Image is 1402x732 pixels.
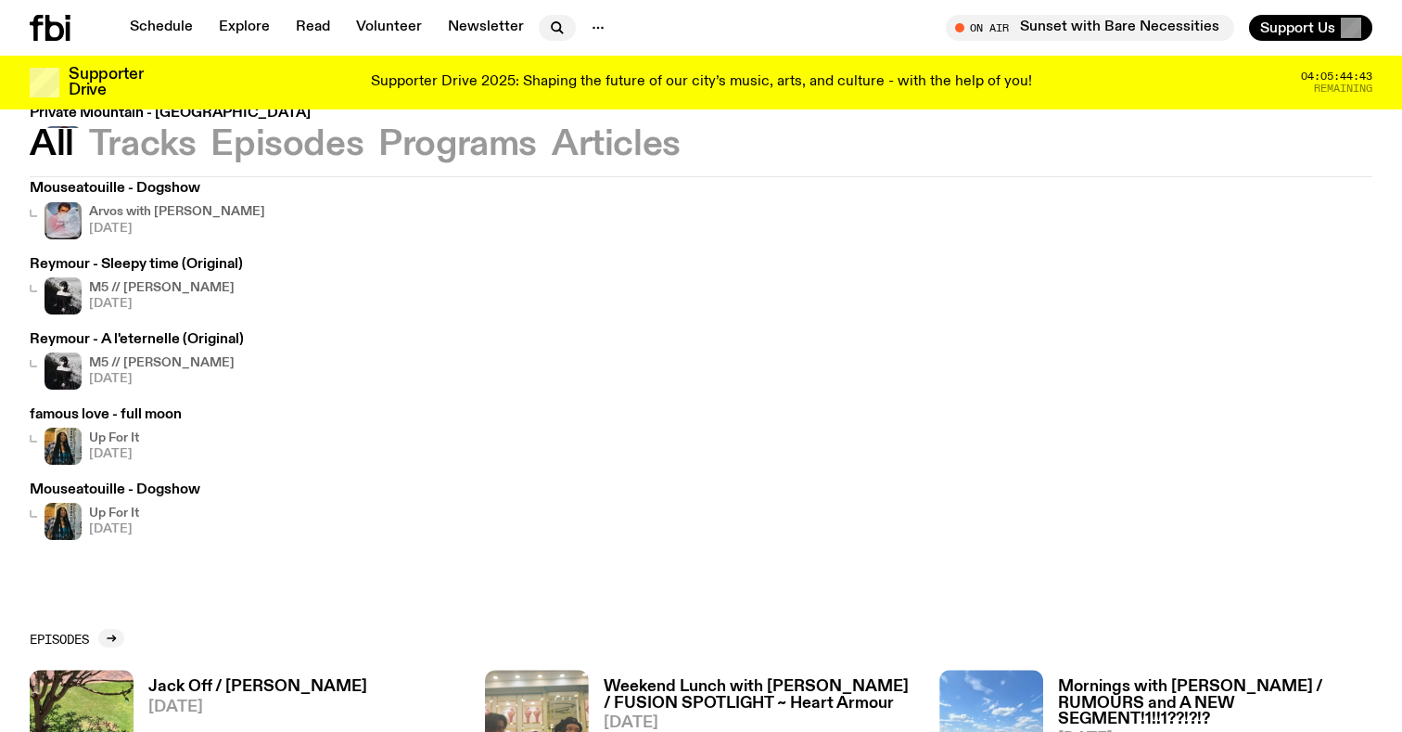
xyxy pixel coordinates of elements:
[30,483,200,497] h3: Mouseatouille - Dogshow
[30,408,182,465] a: famous love - full moonIfy - a Brown Skin girl with black braided twists, looking up to the side ...
[89,373,235,385] span: [DATE]
[604,679,918,711] h3: Weekend Lunch with [PERSON_NAME] / FUSION SPOTLIGHT ~ Heart Armour
[30,128,74,161] button: All
[30,258,243,315] a: Reymour - Sleepy time (Original)M5 // [PERSON_NAME][DATE]
[437,15,535,41] a: Newsletter
[89,298,235,310] span: [DATE]
[210,128,363,161] button: Episodes
[208,15,281,41] a: Explore
[148,700,367,715] span: [DATE]
[45,503,82,540] img: Ify - a Brown Skin girl with black braided twists, looking up to the side with her tongue stickin...
[89,507,139,520] h4: Up For It
[30,629,124,648] a: Episodes
[30,333,244,347] h3: Reymour - A l'eternelle (Original)
[89,128,197,161] button: Tracks
[89,282,235,294] h4: M5 // [PERSON_NAME]
[30,258,243,272] h3: Reymour - Sleepy time (Original)
[30,408,182,422] h3: famous love - full moon
[378,128,537,161] button: Programs
[285,15,341,41] a: Read
[89,206,265,218] h4: Arvos with [PERSON_NAME]
[148,679,367,695] h3: Jack Off / [PERSON_NAME]
[30,333,244,390] a: Reymour - A l'eternelle (Original)M5 // [PERSON_NAME][DATE]
[604,715,918,731] span: [DATE]
[30,182,265,238] a: Mouseatouille - DogshowArvos with [PERSON_NAME][DATE]
[1260,19,1335,36] span: Support Us
[30,632,89,646] h2: Episodes
[89,223,265,235] span: [DATE]
[89,432,139,444] h4: Up For It
[45,428,82,465] img: Ify - a Brown Skin girl with black braided twists, looking up to the side with her tongue stickin...
[30,182,265,196] h3: Mouseatouille - Dogshow
[345,15,433,41] a: Volunteer
[1249,15,1372,41] button: Support Us
[89,523,139,535] span: [DATE]
[119,15,204,41] a: Schedule
[89,357,235,369] h4: M5 // [PERSON_NAME]
[946,15,1234,41] button: On AirSunset with Bare Necessities
[1058,679,1372,726] h3: Mornings with [PERSON_NAME] / RUMOURS and A NEW SEGMENT!1!!1??!?!?
[69,67,143,98] h3: Supporter Drive
[30,107,311,121] h3: Private Mountain - [GEOGRAPHIC_DATA]
[30,483,200,540] a: Mouseatouille - DogshowIfy - a Brown Skin girl with black braided twists, looking up to the side ...
[371,74,1032,91] p: Supporter Drive 2025: Shaping the future of our city’s music, arts, and culture - with the help o...
[1314,83,1372,94] span: Remaining
[89,448,139,460] span: [DATE]
[552,128,681,161] button: Articles
[1301,71,1372,82] span: 04:05:44:43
